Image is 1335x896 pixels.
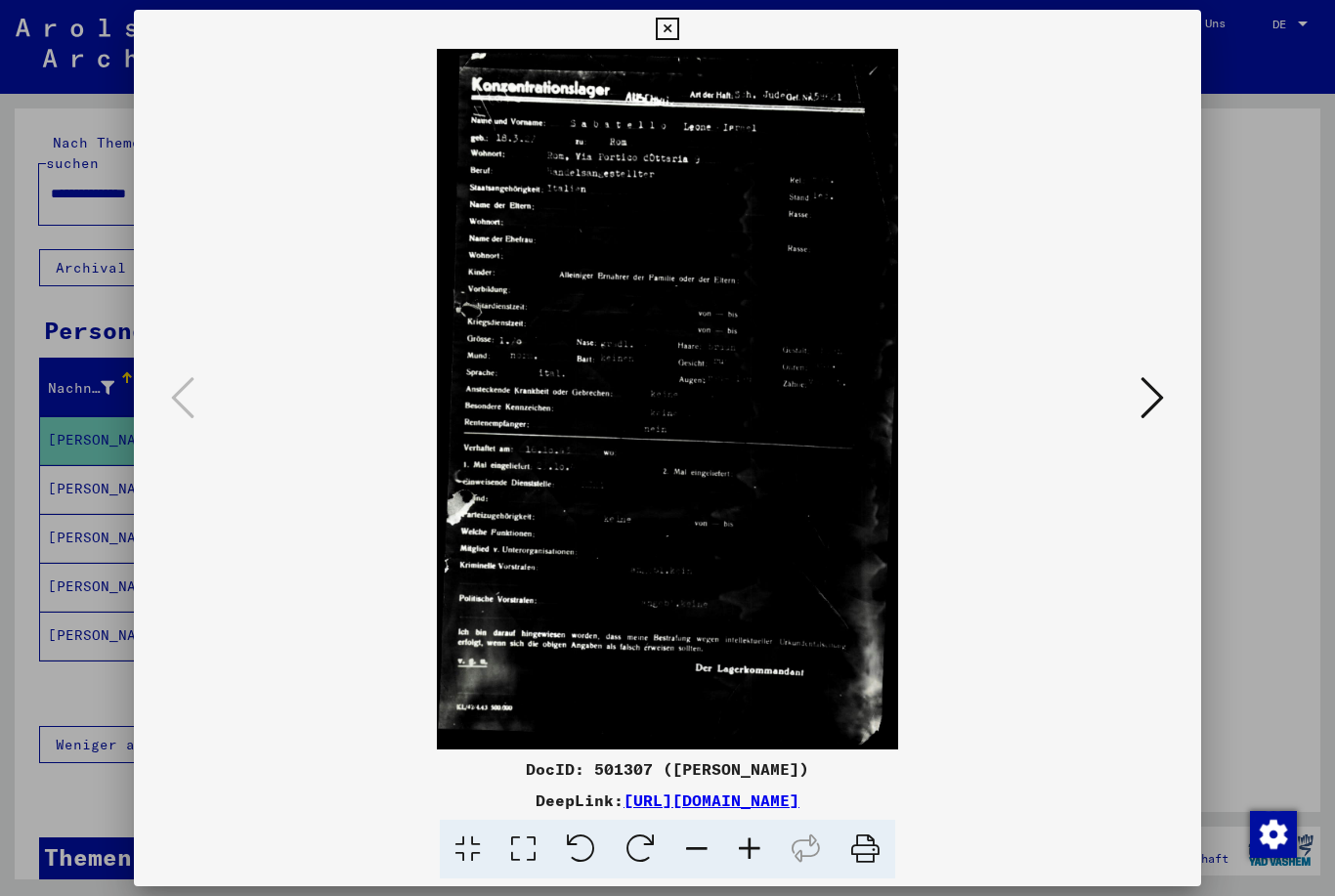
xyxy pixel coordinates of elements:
[200,49,1136,749] img: 001.jpg
[1249,810,1296,857] div: Zustimmung ändern
[1250,811,1297,858] img: Zustimmung ändern
[624,790,799,810] a: [URL][DOMAIN_NAME]
[134,757,1202,781] div: DocID: 501307 ([PERSON_NAME])
[134,789,1202,812] div: DeepLink:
